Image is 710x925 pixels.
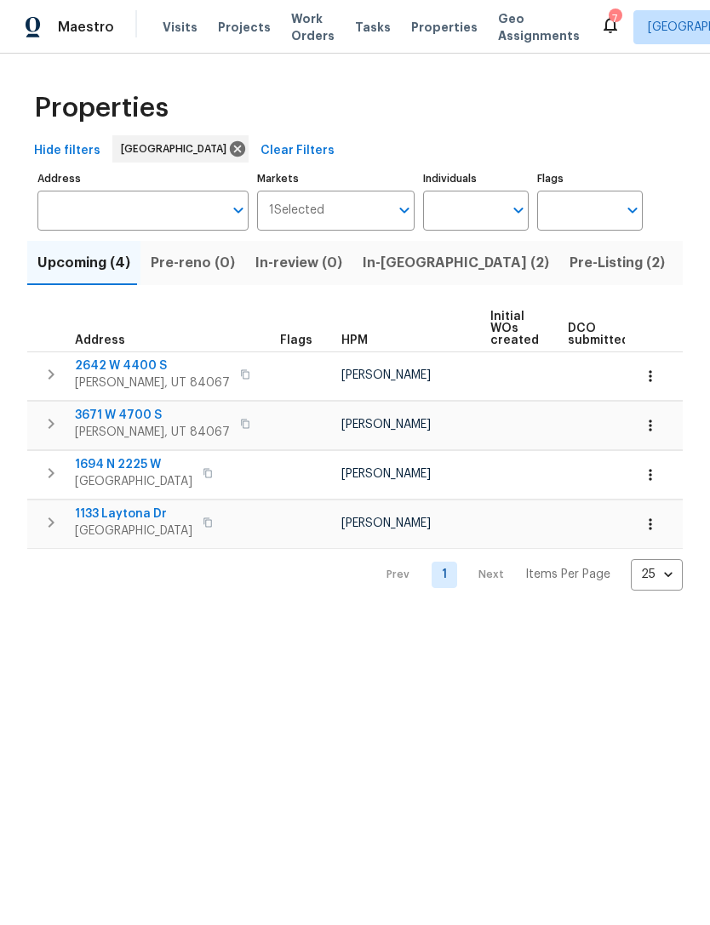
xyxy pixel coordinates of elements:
[341,517,431,529] span: [PERSON_NAME]
[341,419,431,431] span: [PERSON_NAME]
[490,311,539,346] span: Initial WOs created
[363,251,549,275] span: In-[GEOGRAPHIC_DATA] (2)
[37,174,249,184] label: Address
[75,407,230,424] span: 3671 W 4700 S
[423,174,529,184] label: Individuals
[269,203,324,218] span: 1 Selected
[121,140,233,157] span: [GEOGRAPHIC_DATA]
[151,251,235,275] span: Pre-reno (0)
[75,357,230,374] span: 2642 W 4400 S
[75,374,230,391] span: [PERSON_NAME], UT 84067
[163,19,198,36] span: Visits
[254,135,341,167] button: Clear Filters
[75,424,230,441] span: [PERSON_NAME], UT 84067
[291,10,335,44] span: Work Orders
[261,140,335,162] span: Clear Filters
[75,522,192,540] span: [GEOGRAPHIC_DATA]
[392,198,416,222] button: Open
[370,559,683,591] nav: Pagination Navigation
[341,468,431,480] span: [PERSON_NAME]
[507,198,530,222] button: Open
[75,456,192,473] span: 1694 N 2225 W
[58,19,114,36] span: Maestro
[112,135,249,163] div: [GEOGRAPHIC_DATA]
[75,334,125,346] span: Address
[498,10,580,44] span: Geo Assignments
[432,562,457,588] a: Goto page 1
[226,198,250,222] button: Open
[631,552,683,597] div: 25
[525,566,610,583] p: Items Per Page
[568,323,629,346] span: DCO submitted
[218,19,271,36] span: Projects
[570,251,665,275] span: Pre-Listing (2)
[280,334,312,346] span: Flags
[257,174,415,184] label: Markets
[34,140,100,162] span: Hide filters
[75,505,192,522] span: 1133 Laytona Dr
[621,198,644,222] button: Open
[609,10,621,27] div: 7
[34,100,169,117] span: Properties
[537,174,643,184] label: Flags
[75,473,192,490] span: [GEOGRAPHIC_DATA]
[255,251,342,275] span: In-review (0)
[341,334,368,346] span: HPM
[27,135,107,167] button: Hide filters
[411,19,478,36] span: Properties
[37,251,130,275] span: Upcoming (4)
[341,369,431,381] span: [PERSON_NAME]
[355,21,391,33] span: Tasks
